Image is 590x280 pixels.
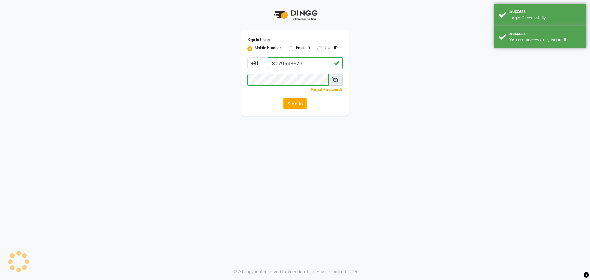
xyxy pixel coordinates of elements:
label: Sign In Using: [247,37,271,43]
input: Username [268,57,343,69]
img: logo1.svg [270,6,320,24]
div: Login Successfully. [509,15,582,21]
div: Success [509,8,582,15]
div: You are successfully logout !! [509,37,582,43]
a: Forgot Password? [311,87,343,92]
label: Mobile Number [255,45,281,53]
label: Email ID [296,45,310,53]
input: Username [247,74,329,86]
label: User ID [325,45,338,53]
button: Sign In [283,98,307,109]
div: Success [509,30,582,37]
